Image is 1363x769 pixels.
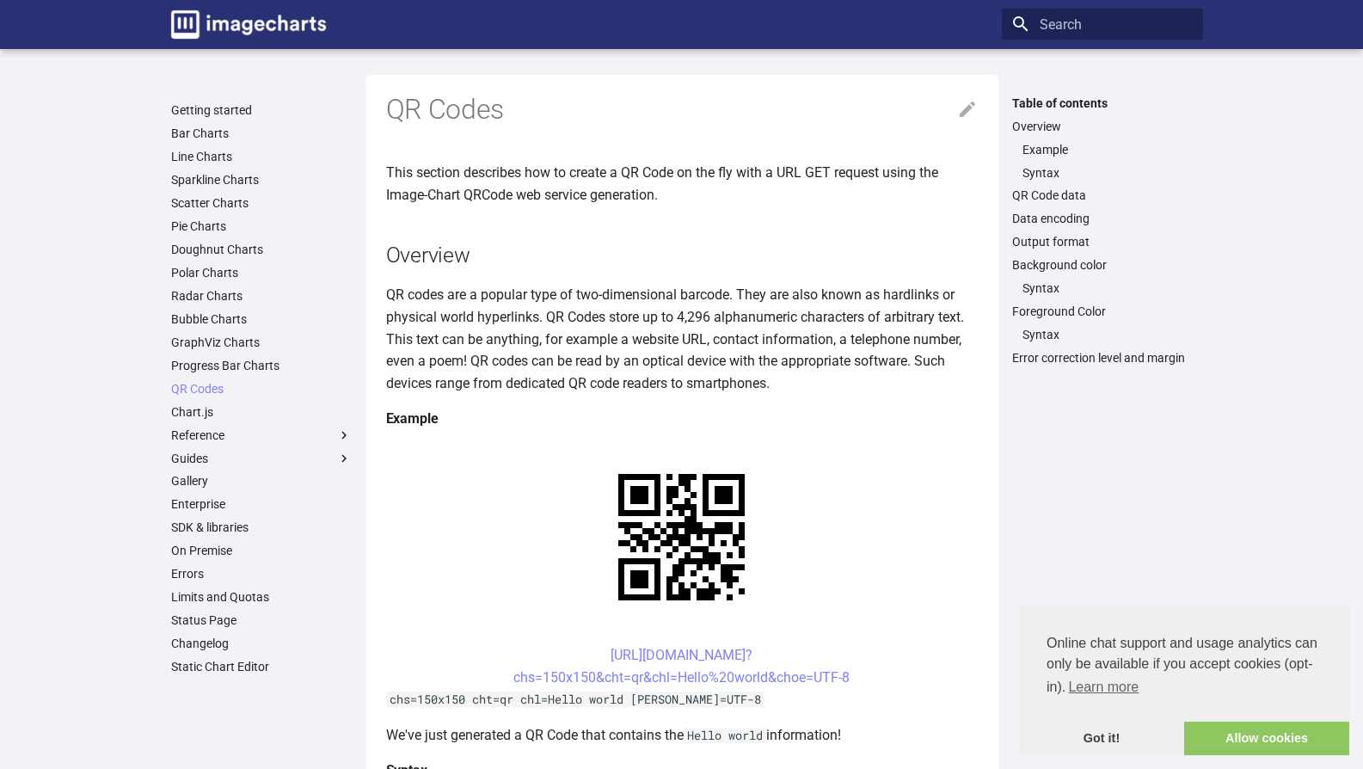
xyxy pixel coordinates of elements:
code: Hello world [684,728,766,743]
a: Syntax [1022,280,1193,296]
img: chart [588,444,775,631]
a: Progress Bar Charts [171,358,352,373]
a: Syntax [1022,327,1193,342]
a: Foreground Color [1012,304,1193,319]
a: Bar Charts [171,126,352,141]
a: Enterprise [171,496,352,512]
a: Pie Charts [171,218,352,234]
input: Search [1002,9,1203,40]
a: Error correction level and margin [1012,350,1193,366]
a: QR Codes [171,381,352,397]
a: Status Page [171,612,352,628]
p: QR codes are a popular type of two-dimensional barcode. They are also known as hardlinks or physi... [386,284,978,394]
a: Line Charts [171,149,352,164]
a: Radar Charts [171,288,352,304]
a: Background color [1012,257,1193,273]
a: Data encoding [1012,211,1193,226]
p: We've just generated a QR Code that contains the information! [386,724,978,747]
a: Getting started [171,102,352,118]
a: On Premise [171,543,352,558]
a: Errors [171,566,352,581]
a: Static Chart Editor [171,659,352,674]
a: Scatter Charts [171,195,352,211]
nav: Overview [1012,142,1193,181]
p: This section describes how to create a QR Code on the fly with a URL GET request using the Image-... [386,162,978,206]
code: chs=150x150 cht=qr chl=Hello world [PERSON_NAME]=UTF-8 [386,692,764,707]
nav: Background color [1012,280,1193,296]
a: Doughnut Charts [171,242,352,257]
a: Polar Charts [171,265,352,280]
nav: Table of contents [1002,95,1203,366]
h2: Overview [386,240,978,270]
a: Overview [1012,119,1193,134]
a: learn more about cookies [1065,674,1141,700]
a: Gallery [171,473,352,489]
label: Guides [171,451,352,466]
a: Limits and Quotas [171,589,352,605]
div: cookieconsent [1019,606,1349,755]
a: Bubble Charts [171,311,352,327]
a: Image-Charts documentation [164,3,333,46]
a: dismiss cookie message [1019,722,1184,756]
a: Changelog [171,636,352,651]
a: Chart.js [171,404,352,420]
a: Example [1022,142,1193,157]
h4: Example [386,408,978,430]
a: SDK & libraries [171,520,352,535]
img: logo [171,10,326,39]
a: Sparkline Charts [171,172,352,188]
nav: Foreground Color [1012,327,1193,342]
span: Online chat support and usage analytics can only be available if you accept cookies (opt-in). [1047,633,1322,700]
a: Syntax [1022,165,1193,181]
a: [URL][DOMAIN_NAME]?chs=150x150&cht=qr&chl=Hello%20world&choe=UTF-8 [513,647,850,686]
h1: QR Codes [386,92,978,128]
label: Reference [171,428,352,443]
a: allow cookies [1184,722,1349,756]
a: GraphViz Charts [171,335,352,350]
label: Table of contents [1002,95,1203,111]
a: QR Code data [1012,188,1193,203]
a: Output format [1012,234,1193,249]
